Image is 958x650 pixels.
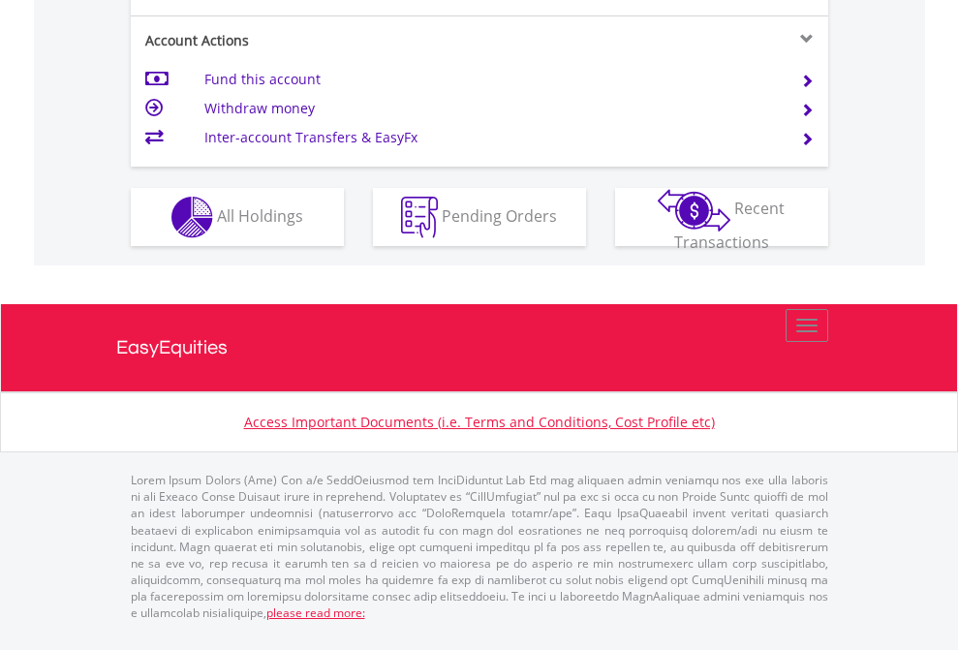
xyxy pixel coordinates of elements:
[401,197,438,238] img: pending_instructions-wht.png
[131,31,479,50] div: Account Actions
[373,188,586,246] button: Pending Orders
[131,188,344,246] button: All Holdings
[116,304,843,391] a: EasyEquities
[442,204,557,226] span: Pending Orders
[658,189,730,232] img: transactions-zar-wht.png
[204,65,777,94] td: Fund this account
[266,604,365,621] a: please read more:
[244,413,715,431] a: Access Important Documents (i.e. Terms and Conditions, Cost Profile etc)
[217,204,303,226] span: All Holdings
[204,123,777,152] td: Inter-account Transfers & EasyFx
[131,472,828,621] p: Lorem Ipsum Dolors (Ame) Con a/e SeddOeiusmod tem InciDiduntut Lab Etd mag aliquaen admin veniamq...
[204,94,777,123] td: Withdraw money
[615,188,828,246] button: Recent Transactions
[171,197,213,238] img: holdings-wht.png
